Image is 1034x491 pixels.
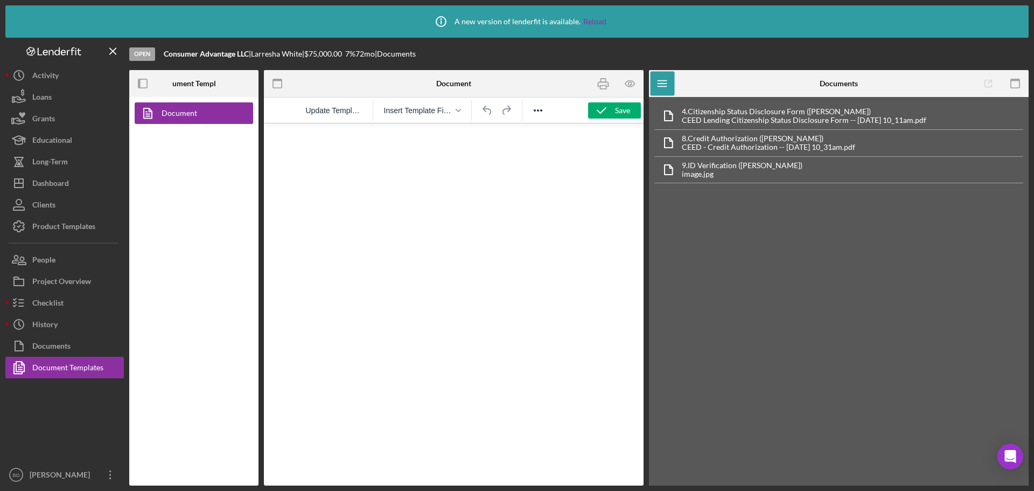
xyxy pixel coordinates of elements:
[997,444,1023,469] div: Open Intercom Messenger
[5,151,124,172] button: Long-Term
[682,170,802,178] div: image.jpg
[302,103,366,118] button: Reset the template to the current product template value
[5,335,124,357] button: Documents
[264,123,644,486] iframe: Rich Text Area
[159,79,229,88] b: Document Templates
[32,216,95,240] div: Product Templates
[304,50,345,58] div: $75,000.00
[682,143,855,151] div: CEED - Credit Authorization -- [DATE] 10_31am.pdf
[32,271,91,295] div: Project Overview
[497,103,515,118] button: Redo
[5,271,124,292] button: Project Overview
[32,65,59,89] div: Activity
[428,8,606,35] div: A new version of lenderfit is available.
[164,50,251,58] div: |
[251,50,304,58] div: Larresha White |
[32,357,103,381] div: Document Templates
[5,108,124,129] button: Grants
[5,292,124,314] button: Checklist
[32,129,72,154] div: Educational
[478,103,497,118] button: Undo
[588,102,641,119] button: Save
[529,103,547,118] button: Reveal or hide additional toolbar items
[27,464,97,488] div: [PERSON_NAME]
[32,335,71,359] div: Documents
[5,216,124,237] button: Product Templates
[135,102,248,124] a: Document
[5,65,124,86] button: Activity
[5,172,124,194] button: Dashboard
[355,50,375,58] div: 72 mo
[5,464,124,486] button: BD[PERSON_NAME]
[32,108,55,132] div: Grants
[129,47,155,61] div: Open
[682,116,926,125] div: CEED Lending Citizenship Status Disclosure Form -- [DATE] 10_11am.pdf
[5,249,124,271] button: People
[32,172,69,197] div: Dashboard
[682,134,855,143] div: 8. Credit Authorization ([PERSON_NAME])
[32,86,52,110] div: Loans
[820,79,858,88] b: Documents
[32,151,68,175] div: Long-Term
[682,161,802,170] div: 9. ID Verification ([PERSON_NAME])
[306,106,362,115] span: Update Template
[5,129,124,151] button: Educational
[32,314,58,338] div: History
[384,106,452,115] span: Insert Template Field
[682,107,926,116] div: 4. Citizenship Status Disclosure Form ([PERSON_NAME])
[5,357,124,378] button: Document Templates
[345,50,355,58] div: 7 %
[32,249,55,273] div: People
[5,314,124,335] button: History
[164,49,249,58] b: Consumer Advantage LLC
[615,102,630,119] div: Save
[32,194,55,218] div: Clients
[380,103,465,118] button: Insert Template Field
[32,292,64,316] div: Checklist
[5,86,124,108] button: Loans
[5,194,124,216] button: Clients
[375,50,416,58] div: | Documents
[12,472,19,478] text: BD
[436,79,471,88] b: Document
[583,17,606,26] a: Reload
